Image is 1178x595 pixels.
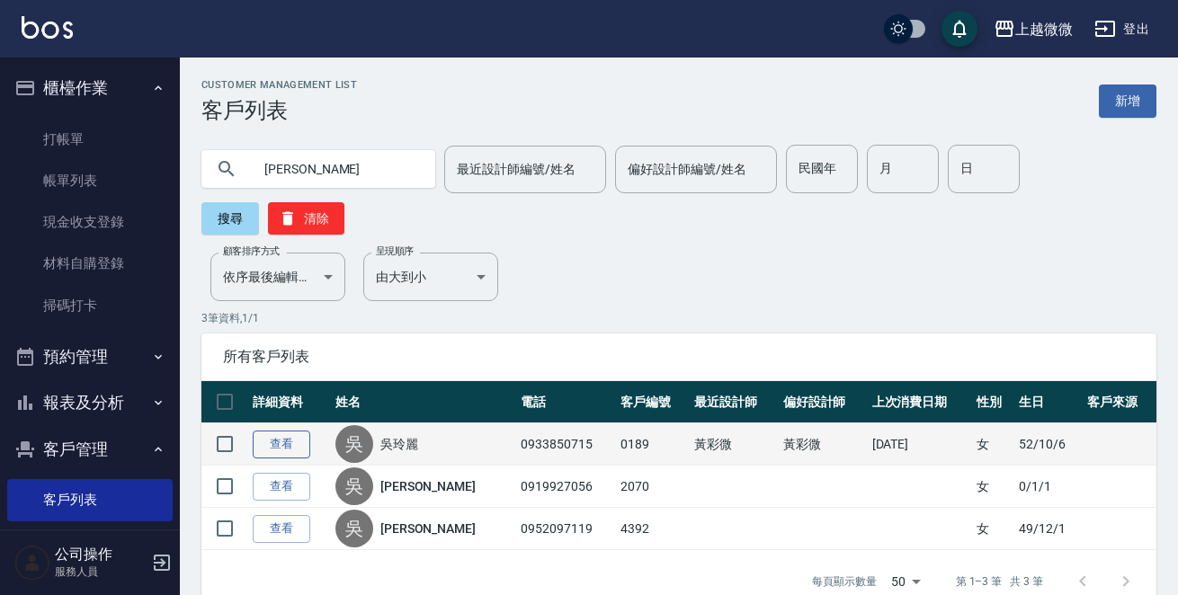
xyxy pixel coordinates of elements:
[253,473,310,501] a: 查看
[972,423,1014,466] td: 女
[55,546,147,564] h5: 公司操作
[616,508,690,550] td: 4392
[516,466,616,508] td: 0919927056
[616,466,690,508] td: 2070
[201,79,357,91] h2: Customer Management List
[972,381,1014,423] th: 性別
[7,160,173,201] a: 帳單列表
[223,348,1135,366] span: 所有客戶列表
[1014,381,1083,423] th: 生日
[516,423,616,466] td: 0933850715
[690,423,779,466] td: 黃彩微
[812,573,877,590] p: 每頁顯示數量
[55,564,147,580] p: 服務人員
[14,545,50,581] img: Person
[331,381,516,423] th: 姓名
[335,510,373,547] div: 吳
[986,11,1080,48] button: 上越微微
[380,477,476,495] a: [PERSON_NAME]
[1015,18,1073,40] div: 上越微微
[7,333,173,380] button: 預約管理
[210,253,345,301] div: 依序最後編輯時間
[1014,466,1083,508] td: 0/1/1
[7,119,173,160] a: 打帳單
[1014,423,1083,466] td: 52/10/6
[363,253,498,301] div: 由大到小
[335,467,373,505] div: 吳
[868,423,972,466] td: [DATE]
[22,16,73,39] img: Logo
[201,98,357,123] h3: 客戶列表
[956,573,1043,590] p: 第 1–3 筆 共 3 筆
[380,520,476,537] a: [PERSON_NAME]
[616,381,690,423] th: 客戶編號
[972,466,1014,508] td: 女
[376,244,414,258] label: 呈現順序
[942,11,977,47] button: save
[1087,13,1156,46] button: 登出
[1083,381,1156,423] th: 客戶來源
[252,145,421,193] input: 搜尋關鍵字
[253,515,310,543] a: 查看
[201,310,1156,326] p: 3 筆資料, 1 / 1
[248,381,331,423] th: 詳細資料
[616,423,690,466] td: 0189
[7,243,173,284] a: 材料自購登錄
[335,425,373,463] div: 吳
[7,521,173,563] a: 卡券管理
[1014,508,1083,550] td: 49/12/1
[7,65,173,111] button: 櫃檯作業
[7,479,173,520] a: 客戶列表
[223,244,280,258] label: 顧客排序方式
[516,508,616,550] td: 0952097119
[779,423,868,466] td: 黃彩微
[779,381,868,423] th: 偏好設計師
[868,381,972,423] th: 上次消費日期
[7,379,173,426] button: 報表及分析
[7,201,173,243] a: 現金收支登錄
[516,381,616,423] th: 電話
[268,202,344,235] button: 清除
[972,508,1014,550] td: 女
[380,435,418,453] a: 吳玲麗
[690,381,779,423] th: 最近設計師
[253,431,310,458] a: 查看
[7,285,173,326] a: 掃碼打卡
[7,426,173,473] button: 客戶管理
[1099,84,1156,118] a: 新增
[201,202,259,235] button: 搜尋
